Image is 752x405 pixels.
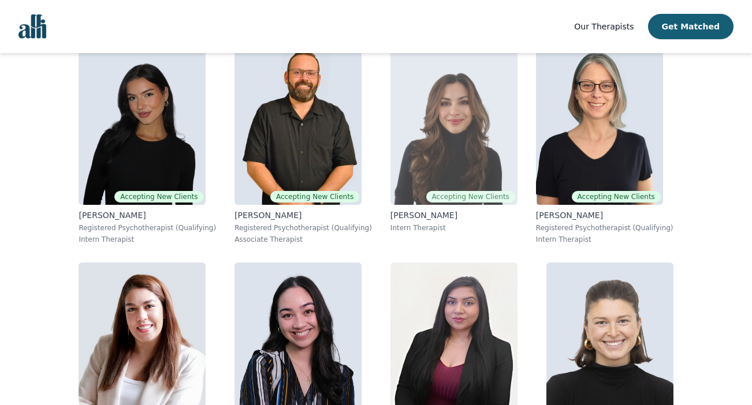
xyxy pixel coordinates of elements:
[536,223,673,232] p: Registered Psychotherapist (Qualifying)
[270,191,359,202] span: Accepting New Clients
[574,22,634,31] span: Our Therapists
[381,29,527,253] a: Saba_SalemiAccepting New Clients[PERSON_NAME]Intern Therapist
[572,191,661,202] span: Accepting New Clients
[234,235,372,244] p: Associate Therapist
[18,14,46,39] img: alli logo
[536,39,663,205] img: Meghan_Dudley
[390,209,518,221] p: [PERSON_NAME]
[426,191,515,202] span: Accepting New Clients
[536,209,673,221] p: [PERSON_NAME]
[390,223,518,232] p: Intern Therapist
[79,223,216,232] p: Registered Psychotherapist (Qualifying)
[390,39,518,205] img: Saba_Salemi
[234,209,372,221] p: [PERSON_NAME]
[234,39,362,205] img: Josh_Cadieux
[225,29,381,253] a: Josh_CadieuxAccepting New Clients[PERSON_NAME]Registered Psychotherapist (Qualifying)Associate Th...
[527,29,683,253] a: Meghan_DudleyAccepting New Clients[PERSON_NAME]Registered Psychotherapist (Qualifying)Intern Ther...
[536,235,673,244] p: Intern Therapist
[114,191,203,202] span: Accepting New Clients
[234,223,372,232] p: Registered Psychotherapist (Qualifying)
[574,20,634,33] a: Our Therapists
[79,39,206,205] img: Alyssa_Tweedie
[79,235,216,244] p: Intern Therapist
[648,14,734,39] button: Get Matched
[69,29,225,253] a: Alyssa_TweedieAccepting New Clients[PERSON_NAME]Registered Psychotherapist (Qualifying)Intern The...
[79,209,216,221] p: [PERSON_NAME]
